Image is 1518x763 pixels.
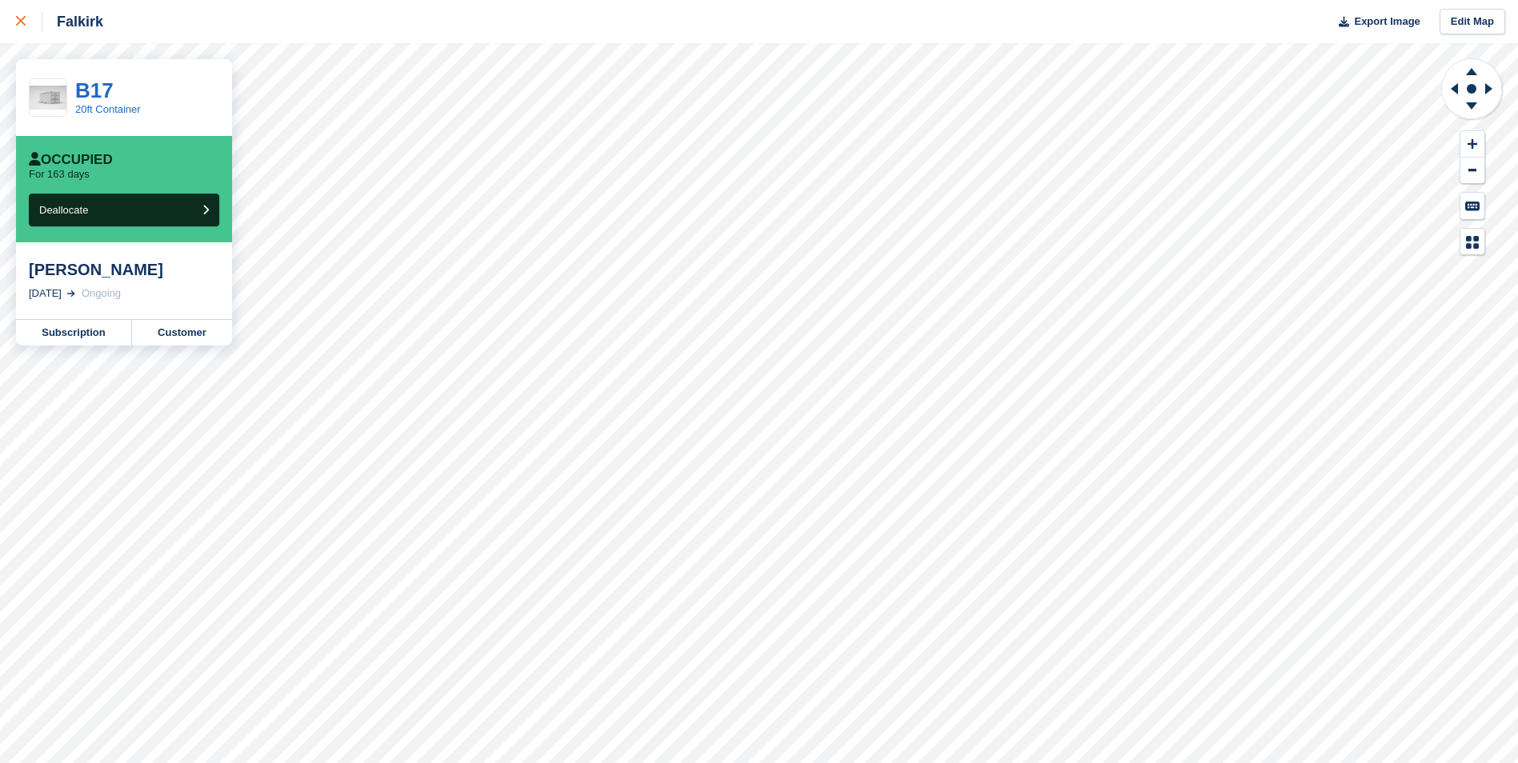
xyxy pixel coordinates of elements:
[1440,9,1505,35] a: Edit Map
[1460,131,1484,158] button: Zoom In
[29,286,62,302] div: [DATE]
[1460,158,1484,184] button: Zoom Out
[42,12,103,31] div: Falkirk
[75,78,114,102] a: B17
[16,320,132,346] a: Subscription
[29,194,219,226] button: Deallocate
[29,260,219,279] div: [PERSON_NAME]
[29,168,90,181] p: For 163 days
[82,286,121,302] div: Ongoing
[75,103,141,115] a: 20ft Container
[1460,193,1484,219] button: Keyboard Shortcuts
[29,152,113,168] div: Occupied
[67,290,75,297] img: arrow-right-light-icn-cde0832a797a2874e46488d9cf13f60e5c3a73dbe684e267c42b8395dfbc2abf.svg
[30,86,66,110] img: White%20Left%20.jpg
[132,320,232,346] a: Customer
[39,204,88,216] span: Deallocate
[1460,229,1484,255] button: Map Legend
[1329,9,1420,35] button: Export Image
[1354,14,1420,30] span: Export Image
